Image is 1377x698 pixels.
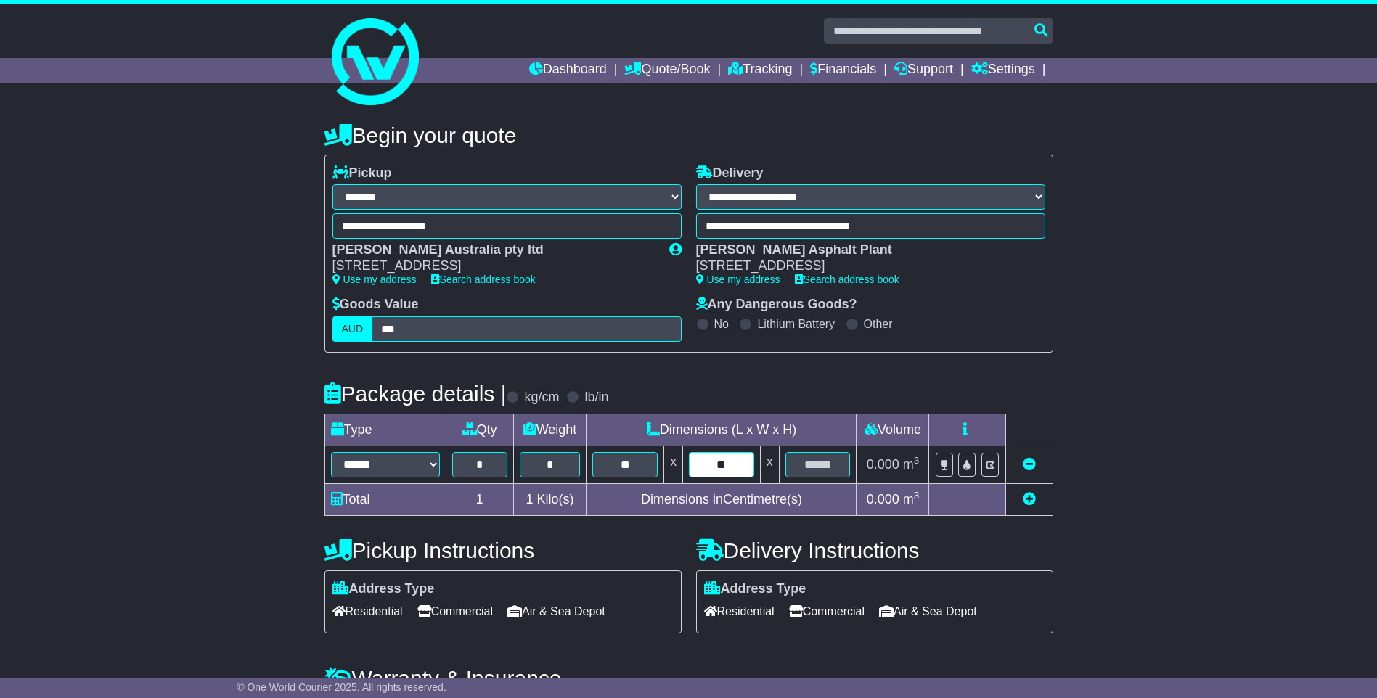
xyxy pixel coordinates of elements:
[894,58,953,83] a: Support
[789,600,865,623] span: Commercial
[332,165,392,181] label: Pickup
[795,274,899,285] a: Search address book
[696,297,857,313] label: Any Dangerous Goods?
[332,242,655,258] div: [PERSON_NAME] Australia pty ltd
[324,666,1053,690] h4: Warranty & Insurance
[857,414,929,446] td: Volume
[587,414,857,446] td: Dimensions (L x W x H)
[867,457,899,472] span: 0.000
[524,390,559,406] label: kg/cm
[864,317,893,331] label: Other
[903,457,920,472] span: m
[324,414,446,446] td: Type
[324,382,507,406] h4: Package details |
[324,538,682,562] h4: Pickup Instructions
[332,316,373,342] label: AUD
[417,600,493,623] span: Commercial
[237,681,446,693] span: © One World Courier 2025. All rights reserved.
[760,446,779,483] td: x
[664,446,683,483] td: x
[431,274,536,285] a: Search address book
[867,492,899,506] span: 0.000
[507,600,605,623] span: Air & Sea Depot
[914,490,920,501] sup: 3
[1023,457,1036,472] a: Remove this item
[696,538,1053,562] h4: Delivery Instructions
[879,600,977,623] span: Air & Sea Depot
[526,492,533,506] span: 1
[587,483,857,515] td: Dimensions in Centimetre(s)
[757,317,835,331] label: Lithium Battery
[513,414,587,446] td: Weight
[903,492,920,506] span: m
[704,600,775,623] span: Residential
[332,297,419,313] label: Goods Value
[696,242,1031,258] div: [PERSON_NAME] Asphalt Plant
[332,274,417,285] a: Use my address
[584,390,608,406] label: lb/in
[332,600,403,623] span: Residential
[704,581,806,597] label: Address Type
[728,58,792,83] a: Tracking
[324,483,446,515] td: Total
[914,455,920,466] sup: 3
[696,274,780,285] a: Use my address
[513,483,587,515] td: Kilo(s)
[332,581,435,597] label: Address Type
[1023,492,1036,506] a: Add new item
[696,258,1031,274] div: [STREET_ADDRESS]
[714,317,729,331] label: No
[624,58,710,83] a: Quote/Book
[810,58,876,83] a: Financials
[529,58,607,83] a: Dashboard
[446,414,513,446] td: Qty
[324,123,1053,147] h4: Begin your quote
[446,483,513,515] td: 1
[971,58,1035,83] a: Settings
[332,258,655,274] div: [STREET_ADDRESS]
[696,165,764,181] label: Delivery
